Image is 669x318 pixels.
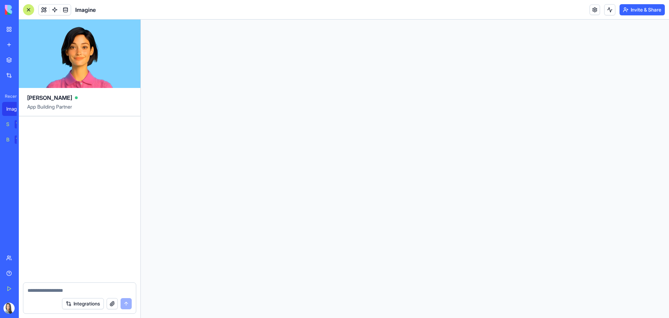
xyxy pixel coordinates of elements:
img: logo [5,5,48,15]
button: Invite & Share [620,4,665,15]
a: Social Media Content GeneratorTRY [2,117,30,131]
a: Imagine [2,102,30,116]
span: App Building Partner [27,103,132,116]
div: TRY [15,135,26,144]
div: Imagine [6,105,26,112]
img: ACg8ocIi2y6ButMuETtlhkfkP-hgGTyOoLtfoJKwNUqVan3RkRO3_Vmv4A=s96-c [3,303,15,314]
a: Blog Generation ProTRY [2,133,30,147]
span: Imagine [75,6,96,14]
span: Recent [2,94,17,99]
div: Blog Generation Pro [6,136,10,143]
span: [PERSON_NAME] [27,94,72,102]
button: Integrations [62,298,104,309]
div: TRY [15,120,26,128]
div: Social Media Content Generator [6,121,10,128]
